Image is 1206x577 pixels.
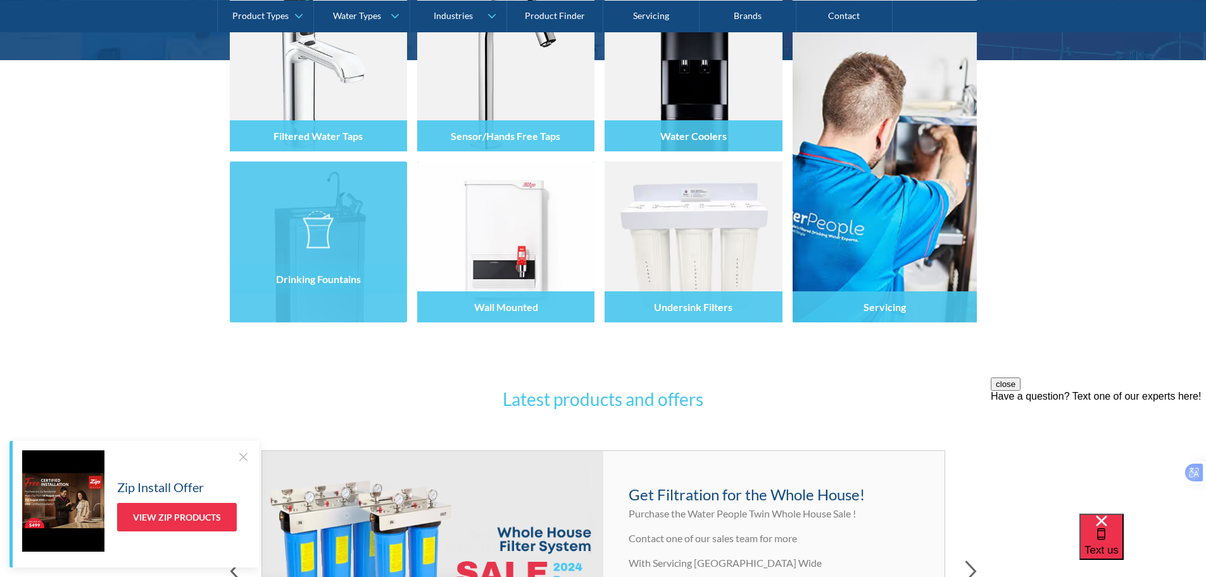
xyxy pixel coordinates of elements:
[654,301,732,313] h4: Undersink Filters
[451,130,560,142] h4: Sensor/Hands Free Taps
[273,130,363,142] h4: Filtered Water Taps
[333,10,381,21] div: Water Types
[356,386,850,412] h3: Latest products and offers
[230,162,407,322] img: Drinking Fountains
[474,301,537,313] h4: Wall Mounted
[232,10,289,21] div: Product Types
[434,10,473,21] div: Industries
[276,273,361,285] h4: Drinking Fountains
[629,555,919,571] p: With Servicing [GEOGRAPHIC_DATA] Wide
[864,301,906,313] h4: Servicing
[629,506,919,521] p: Purchase the Water People Twin Whole House Sale !
[991,377,1206,529] iframe: podium webchat widget prompt
[629,483,919,506] h4: Get Filtration for the Whole House!
[660,130,727,142] h4: Water Coolers
[117,478,204,497] h5: Zip Install Offer
[605,162,782,322] img: Undersink Filters
[417,162,594,322] img: Wall Mounted
[117,503,237,531] a: View Zip Products
[629,531,919,546] p: Contact one of our sales team for more
[22,450,104,552] img: Zip Install Offer
[1079,514,1206,577] iframe: podium webchat widget bubble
